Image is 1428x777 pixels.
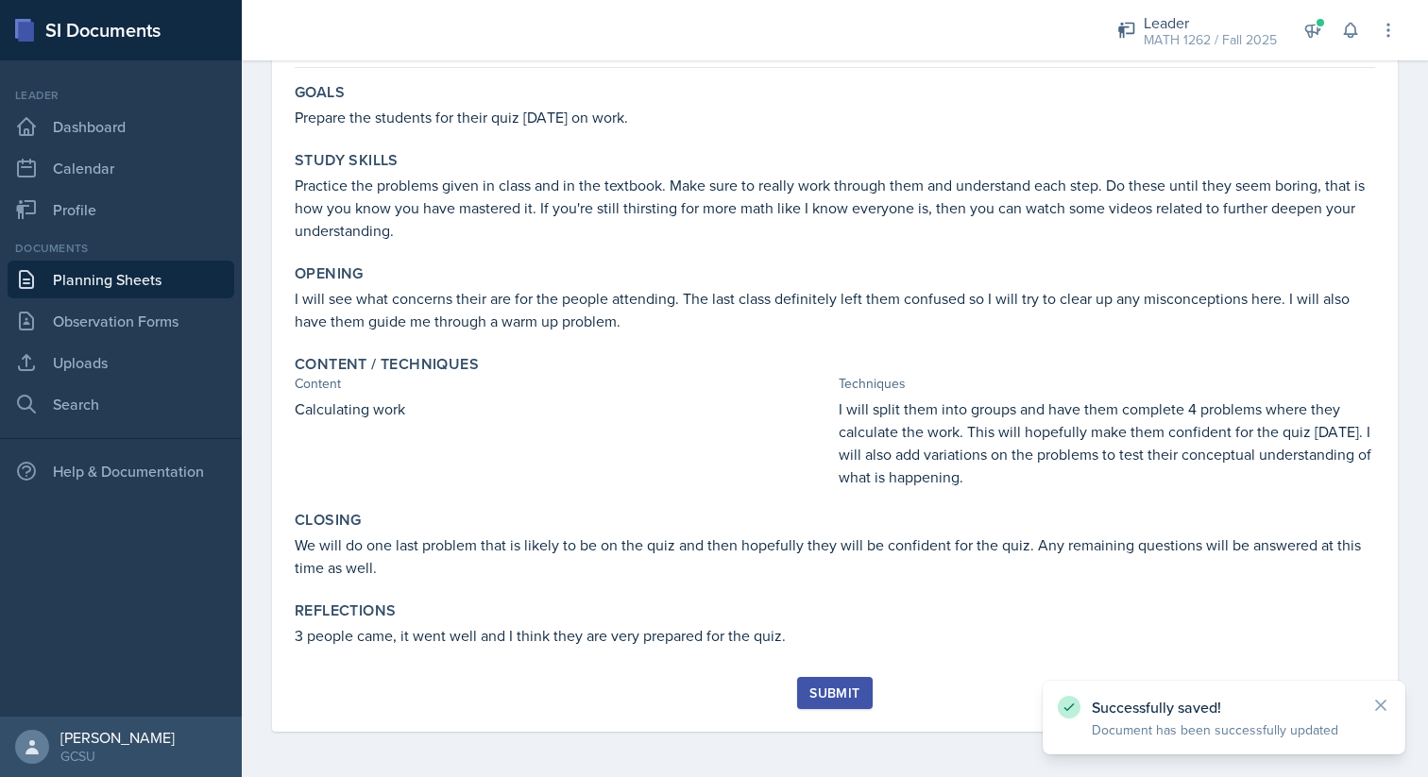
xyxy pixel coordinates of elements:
[8,87,234,104] div: Leader
[8,452,234,490] div: Help & Documentation
[8,261,234,298] a: Planning Sheets
[295,264,364,283] label: Opening
[60,747,175,766] div: GCSU
[1144,30,1277,50] div: MATH 1262 / Fall 2025
[797,677,872,709] button: Submit
[809,685,859,701] div: Submit
[8,302,234,340] a: Observation Forms
[839,374,1375,394] div: Techniques
[295,83,345,102] label: Goals
[295,174,1375,242] p: Practice the problems given in class and in the textbook. Make sure to really work through them a...
[8,108,234,145] a: Dashboard
[8,344,234,381] a: Uploads
[295,397,831,420] p: Calculating work
[8,240,234,257] div: Documents
[1092,720,1356,739] p: Document has been successfully updated
[839,397,1375,488] p: I will split them into groups and have them complete 4 problems where they calculate the work. Th...
[295,151,399,170] label: Study Skills
[295,511,362,530] label: Closing
[295,533,1375,579] p: We will do one last problem that is likely to be on the quiz and then hopefully they will be conf...
[295,106,1375,128] p: Prepare the students for their quiz [DATE] on work.
[8,385,234,423] a: Search
[295,287,1375,332] p: I will see what concerns their are for the people attending. The last class definitely left them ...
[1144,11,1277,34] div: Leader
[60,728,175,747] div: [PERSON_NAME]
[295,624,1375,647] p: 3 people came, it went well and I think they are very prepared for the quiz.
[1092,698,1356,717] p: Successfully saved!
[295,355,479,374] label: Content / Techniques
[295,601,396,620] label: Reflections
[8,191,234,228] a: Profile
[295,374,831,394] div: Content
[8,149,234,187] a: Calendar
